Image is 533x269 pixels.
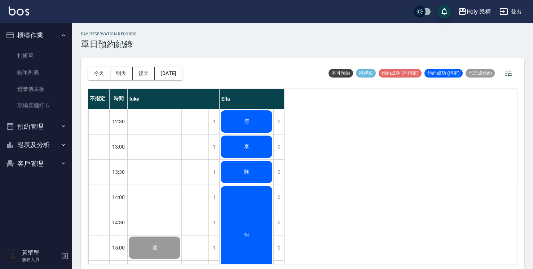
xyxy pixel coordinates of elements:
[208,134,219,159] div: 1
[3,64,69,81] a: 帳單列表
[208,210,219,235] div: 1
[81,39,137,49] h3: 單日預約紀錄
[133,67,155,80] button: 後天
[151,244,159,251] span: 連
[243,144,251,150] span: 李
[466,70,495,76] span: 已完成預約
[437,4,451,19] button: save
[110,67,133,80] button: 明天
[208,160,219,185] div: 1
[3,136,69,154] button: 報表及分析
[110,89,128,109] div: 時間
[110,109,128,134] div: 12:30
[329,70,353,76] span: 不可預約
[110,159,128,185] div: 13:30
[128,89,220,109] div: luke
[424,70,463,76] span: 預約成功 (指定)
[88,89,110,109] div: 不指定
[379,70,422,76] span: 預約成功 (不指定)
[356,70,376,76] span: 待審核
[3,81,69,97] a: 營業儀表板
[273,109,284,134] div: 0
[3,48,69,64] a: 打帳單
[3,154,69,173] button: 客戶管理
[9,6,29,16] img: Logo
[467,7,491,16] div: Holy 民權
[208,235,219,260] div: 1
[110,134,128,159] div: 13:00
[273,235,284,260] div: 0
[22,256,59,263] p: 服務人員
[110,185,128,210] div: 14:00
[6,249,20,263] img: Person
[208,185,219,210] div: 1
[81,32,137,36] h2: day Reservation records
[273,160,284,185] div: 0
[110,210,128,235] div: 14:30
[243,232,251,238] span: 何
[3,117,69,136] button: 預約管理
[3,97,69,114] a: 現場電腦打卡
[208,109,219,134] div: 1
[110,235,128,260] div: 15:00
[155,67,182,80] button: [DATE]
[243,169,251,175] span: 陳
[273,210,284,235] div: 0
[243,118,251,125] span: 何
[88,67,110,80] button: 今天
[273,134,284,159] div: 0
[22,249,59,256] h5: 黃聖智
[3,26,69,45] button: 櫃檯作業
[497,5,524,18] button: 登出
[273,185,284,210] div: 0
[455,4,494,19] button: Holy 民權
[220,89,285,109] div: Ella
